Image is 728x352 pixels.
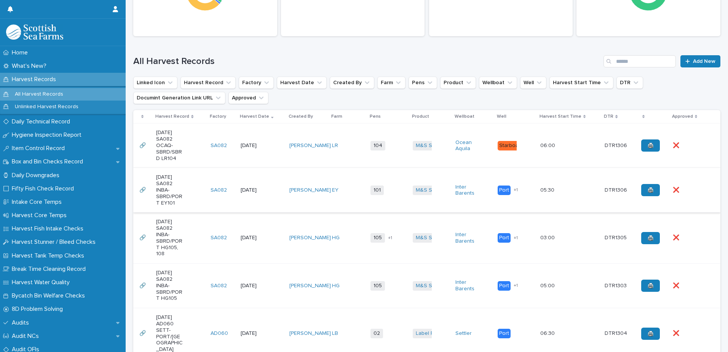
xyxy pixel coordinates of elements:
[9,118,76,125] p: Daily Technical Record
[616,77,643,89] button: DTR
[133,77,177,89] button: Linked Icon
[332,235,340,241] a: HG
[641,232,660,244] a: 🖨️
[133,264,720,308] tr: 🔗🔗 [DATE] SA082 INBA-SBRD/PORT HG105SA082 [DATE][PERSON_NAME] HG 105M&S Select Inter Barents Port...
[479,77,517,89] button: Wellboat
[6,24,63,40] img: mMrefqRFQpe26GRNOUkG
[9,172,65,179] p: Daily Downgrades
[289,187,331,194] a: [PERSON_NAME]
[330,77,374,89] button: Created By
[9,306,69,313] p: 8D Problem Solving
[211,142,227,149] a: SA082
[498,329,511,338] div: Port
[9,91,69,98] p: All Harvest Records
[641,328,660,340] a: 🖨️
[211,187,227,194] a: SA082
[211,235,227,241] a: SA082
[540,329,556,337] p: 06:30
[455,330,472,337] a: Settler
[673,281,681,289] p: ❌
[9,279,76,286] p: Harvest Water Quality
[514,236,518,240] span: + 1
[241,283,268,289] p: [DATE]
[139,233,147,241] p: 🔗
[377,77,406,89] button: Farm
[332,330,338,337] a: LB
[9,145,71,152] p: Item Control Record
[540,112,581,121] p: Harvest Start Time
[540,233,556,241] p: 03:00
[156,219,183,257] p: [DATE] SA082 INBA-SBRD/PORT HG105, 108
[133,92,225,104] button: Documint Generation Link URL
[641,184,660,196] a: 🖨️
[9,212,73,219] p: Harvest Core Temps
[416,330,447,337] a: Label Rouge
[289,283,331,289] a: [PERSON_NAME]
[647,331,654,336] span: 🖨️
[416,235,444,241] a: M&S Select
[370,329,383,338] span: 02
[498,281,511,291] div: Port
[412,112,429,121] p: Product
[239,77,274,89] button: Factory
[139,186,147,194] p: 🔗
[133,213,720,264] tr: 🔗🔗 [DATE] SA082 INBA-SBRD/PORT HG105, 108SA082 [DATE][PERSON_NAME] HG 105+1M&S Select Inter Baren...
[540,141,557,149] p: 06:00
[440,77,476,89] button: Product
[455,112,474,121] p: Wellboat
[156,270,183,302] p: [DATE] SA082 INBA-SBRD/PORT HG105
[498,186,511,195] div: Port
[289,112,313,121] p: Created By
[9,104,85,110] p: Unlinked Harvest Records
[370,141,385,150] span: 104
[241,187,268,194] p: [DATE]
[211,283,227,289] a: SA082
[641,139,660,152] a: 🖨️
[9,225,89,232] p: Harvest Fish Intake Checks
[370,281,385,291] span: 105
[139,281,147,289] p: 🔗
[673,186,681,194] p: ❌
[647,235,654,241] span: 🖨️
[289,142,331,149] a: [PERSON_NAME]
[133,56,600,67] h1: All Harvest Records
[9,131,88,139] p: Hygiene Inspection Report
[9,319,35,326] p: Audits
[9,333,45,340] p: Audit NCs
[9,252,90,259] p: Harvest Tank Temp Checks
[605,141,629,149] p: DTR1306
[497,112,506,121] p: Well
[133,168,720,213] tr: 🔗🔗 [DATE] SA082 INBA-SBRD/PORT EY101SA082 [DATE][PERSON_NAME] EY 101M&S Select Inter Barents Port...
[289,330,331,337] a: [PERSON_NAME]
[332,142,338,149] a: LR
[455,232,482,245] a: Inter Barents
[455,279,482,292] a: Inter Barents
[370,112,381,121] p: Pens
[605,186,629,194] p: DTR1306
[156,174,183,206] p: [DATE] SA082 INBA-SBRD/PORT EY101
[332,283,340,289] a: HG
[9,185,80,192] p: Fifty Fish Check Record
[605,233,628,241] p: DTR1305
[416,283,444,289] a: M&S Select
[241,142,268,149] p: [DATE]
[241,235,268,241] p: [DATE]
[332,187,338,194] a: EY
[605,329,629,337] p: DTR1304
[210,112,226,121] p: Factory
[498,233,511,243] div: Port
[647,187,654,193] span: 🖨️
[680,55,720,67] a: Add New
[647,143,654,148] span: 🖨️
[603,55,676,67] input: Search
[133,123,720,168] tr: 🔗🔗 [DATE] SA082 OCAQ-SBRD/SBRD LR104SA082 [DATE][PERSON_NAME] LR 104M&S Select Ocean Aquila Starb...
[9,62,53,70] p: What's New?
[9,198,68,206] p: Intake Core Temps
[498,141,525,150] div: Starboard
[331,112,342,121] p: Farm
[9,266,92,273] p: Break Time Cleaning Record
[388,236,392,240] span: + 1
[228,92,268,104] button: Approved
[289,235,331,241] a: [PERSON_NAME]
[641,280,660,292] a: 🖨️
